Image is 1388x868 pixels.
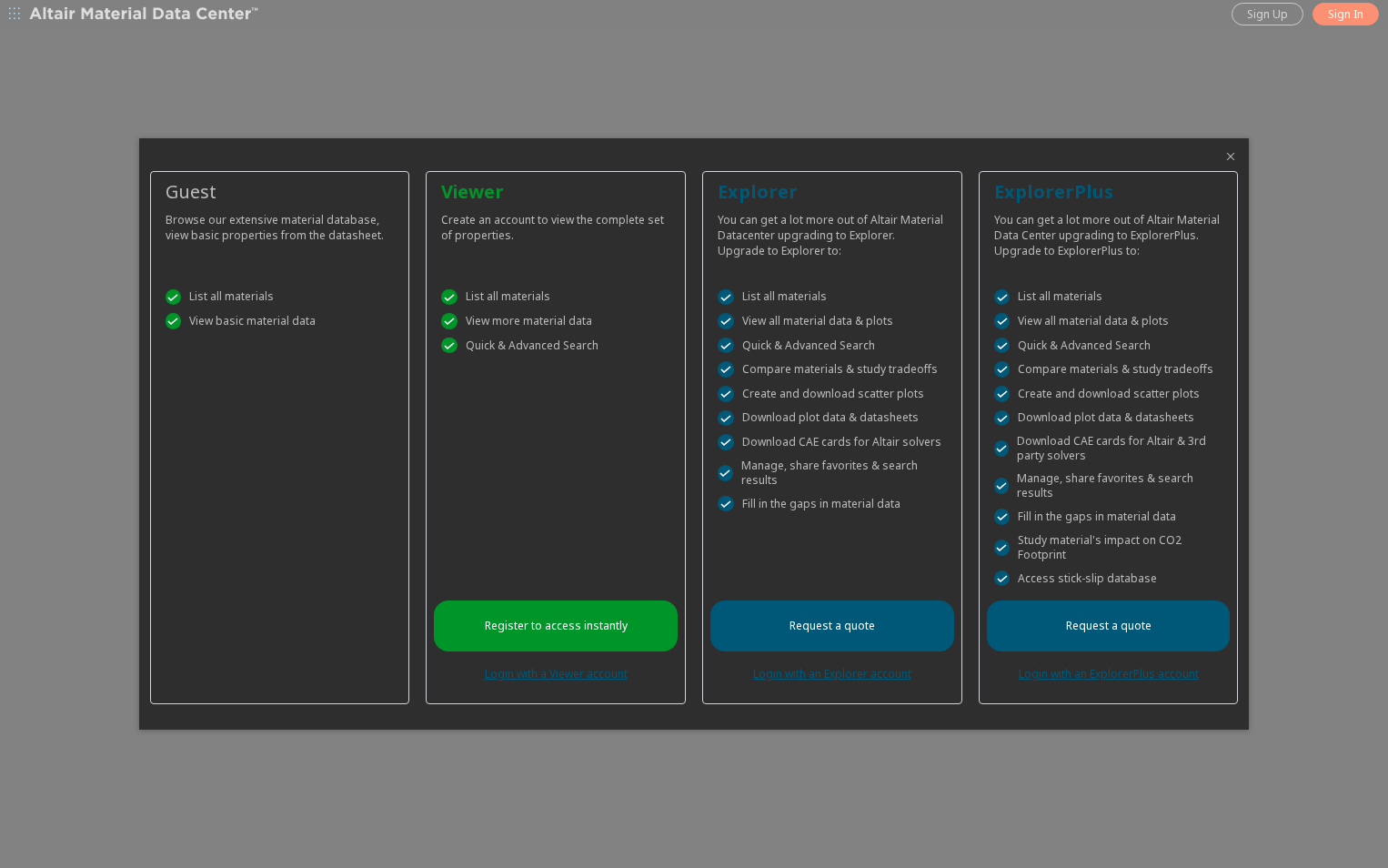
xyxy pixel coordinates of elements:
div: Guest [166,179,395,205]
a: Request a quote [987,601,1231,651]
div: Compare materials & study tradeoffs [994,361,1223,378]
div: Manage, share favorites & search results [994,471,1223,500]
div:  [994,313,1011,329]
div: Quick & Advanced Search [441,338,670,354]
div: Fill in the gaps in material data [718,496,947,512]
div:  [166,289,182,306]
div: Manage, share favorites & search results [718,459,947,488]
div: You can get a lot more out of Altair Material Datacenter upgrading to Explorer. Upgrade to Explor... [718,205,947,258]
div: Fill in the gaps in material data [994,509,1223,525]
div:  [994,509,1011,525]
div:  [994,289,1011,306]
a: Login with an Explorer account [753,666,911,681]
div: View more material data [441,313,670,329]
div: Browse our extensive material database, view basic properties from the datasheet. [166,205,395,243]
div: ExplorerPlus [994,179,1223,205]
div: Download CAE cards for Altair solvers [718,434,947,450]
div:  [718,434,734,450]
div:  [718,361,734,378]
div: View all material data & plots [994,313,1223,329]
div: Download plot data & datasheets [718,410,947,427]
div: Viewer [441,179,670,205]
div:  [441,289,458,306]
div:  [718,465,733,481]
div: Download CAE cards for Altair & 3rd party solvers [994,434,1223,463]
div: List all materials [718,289,947,306]
div: View basic material data [166,313,395,329]
a: Request a quote [710,601,954,651]
div:  [994,386,1011,402]
div: List all materials [166,289,395,306]
div: Quick & Advanced Search [994,338,1223,354]
div:  [994,338,1011,354]
a: Login with an ExplorerPlus account [1019,666,1199,681]
div: You can get a lot more out of Altair Material Data Center upgrading to ExplorerPlus. Upgrade to E... [994,205,1223,258]
div:  [994,540,1010,556]
div: Compare materials & study tradeoffs [718,361,947,378]
div:  [718,313,734,329]
div:  [718,410,734,427]
div:  [718,338,734,354]
a: Register to access instantly [434,601,678,651]
div: Download plot data & datasheets [994,410,1223,427]
div: Create an account to view the complete set of properties. [441,205,670,243]
div:  [994,440,1009,457]
div: Create and download scatter plots [994,386,1223,402]
div: List all materials [994,289,1223,306]
div: Create and download scatter plots [718,386,947,402]
div:  [718,289,734,306]
div:  [994,361,1011,378]
div:  [166,313,182,329]
div: Study material's impact on CO2 Footprint [994,533,1223,562]
div:  [994,570,1011,587]
div: Access stick-slip database [994,570,1223,587]
div:  [994,478,1010,494]
div:  [994,410,1011,427]
div:  [718,496,734,512]
div: List all materials [441,289,670,306]
button: Close [1223,149,1238,164]
div: View all material data & plots [718,313,947,329]
div: Explorer [718,179,947,205]
div: Quick & Advanced Search [718,338,947,354]
a: Login with a Viewer account [485,666,628,681]
div:  [441,313,458,329]
div:  [441,338,458,354]
div:  [718,386,734,402]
